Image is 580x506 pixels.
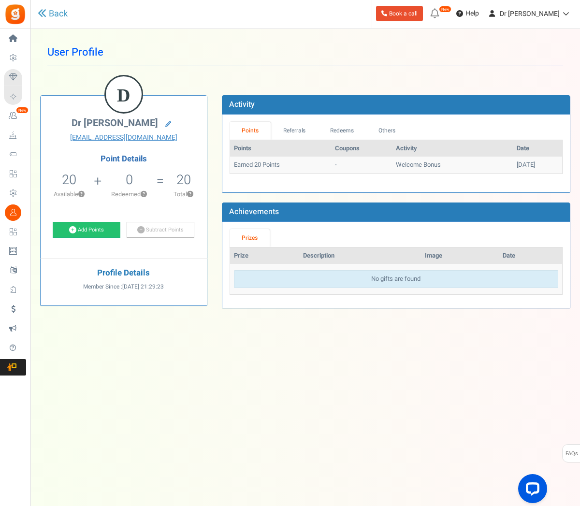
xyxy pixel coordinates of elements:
[187,191,193,198] button: ?
[439,6,451,13] em: New
[4,108,26,124] a: New
[229,99,255,110] b: Activity
[106,76,142,114] figcaption: D
[41,155,207,163] h4: Point Details
[229,206,279,217] b: Achievements
[331,140,392,157] th: Coupons
[421,247,499,264] th: Image
[463,9,479,18] span: Help
[392,157,513,173] td: Welcome Bonus
[165,190,202,199] p: Total
[318,122,366,140] a: Redeems
[299,247,421,264] th: Description
[127,222,194,238] a: Subtract Points
[48,269,200,278] h4: Profile Details
[45,190,93,199] p: Available
[78,191,85,198] button: ?
[565,445,578,463] span: FAQs
[366,122,408,140] a: Others
[176,173,191,187] h5: 20
[230,157,331,173] td: Earned 20 Points
[230,122,271,140] a: Points
[452,6,483,21] a: Help
[230,247,299,264] th: Prize
[234,270,558,288] div: No gifts are found
[122,283,164,291] span: [DATE] 21:29:23
[103,190,156,199] p: Redeemed
[517,160,558,170] div: [DATE]
[513,140,562,157] th: Date
[126,173,133,187] h5: 0
[83,283,164,291] span: Member Since :
[230,229,270,247] a: Prizes
[141,191,147,198] button: ?
[4,3,26,25] img: Gratisfaction
[230,140,331,157] th: Points
[331,157,392,173] td: -
[72,116,158,130] span: dr [PERSON_NAME]
[392,140,513,157] th: Activity
[62,170,76,189] span: 20
[16,107,29,114] em: New
[376,6,423,21] a: Book a call
[53,222,120,238] a: Add Points
[47,39,563,66] h1: User Profile
[271,122,318,140] a: Referrals
[48,133,200,143] a: [EMAIL_ADDRESS][DOMAIN_NAME]
[500,9,560,19] span: Dr [PERSON_NAME]
[499,247,562,264] th: Date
